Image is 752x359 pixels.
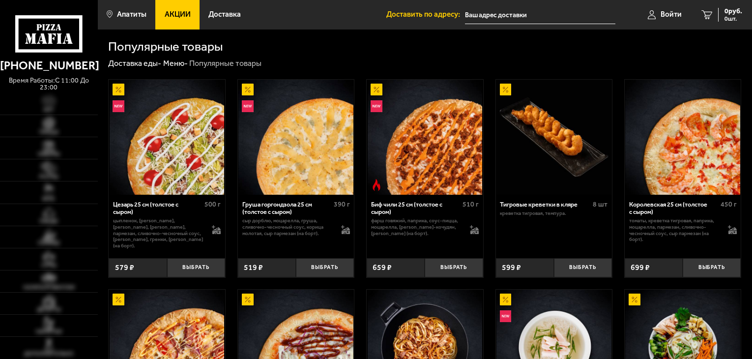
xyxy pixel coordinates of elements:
span: Акции [165,11,191,18]
img: Королевская 25 см (толстое с сыром) [625,80,740,194]
span: 450 г [721,200,737,209]
span: 8 шт [593,200,607,209]
img: Акционный [629,294,640,305]
a: АкционныйНовинкаЦезарь 25 см (толстое с сыром) [109,80,225,194]
button: Выбрать [683,258,741,277]
span: 579 ₽ [115,264,134,271]
img: Острое блюдо [371,179,382,191]
a: Королевская 25 см (толстое с сыром) [625,80,741,194]
img: Акционный [242,294,254,305]
img: Акционный [242,84,254,95]
img: Тигровые креветки в кляре [496,80,611,194]
span: 599 ₽ [502,264,521,271]
img: Новинка [371,100,382,112]
span: 390 г [334,200,350,209]
input: Ваш адрес доставки [465,6,615,24]
img: Груша горгондзола 25 см (толстое с сыром) [238,80,353,194]
p: фарш говяжий, паприка, соус-пицца, моцарелла, [PERSON_NAME]-кочудян, [PERSON_NAME] (на борт). [371,218,462,237]
a: Меню- [163,59,188,68]
img: Новинка [242,100,254,112]
button: Выбрать [425,258,483,277]
img: Акционный [500,84,512,95]
a: АкционныйТигровые креветки в кляре [496,80,612,194]
span: 699 ₽ [631,264,650,271]
div: Популярные товары [189,59,261,69]
img: Акционный [500,294,512,305]
span: Войти [661,11,682,18]
a: АкционныйНовинкаОстрое блюдоБиф чили 25 см (толстое с сыром) [367,80,483,194]
button: Выбрать [554,258,612,277]
div: Тигровые креветки в кляре [500,201,590,208]
h1: Популярные товары [108,40,223,53]
span: 500 г [204,200,221,209]
a: Доставка еды- [108,59,161,68]
p: креветка тигровая, темпура. [500,210,607,217]
div: Королевская 25 см (толстое с сыром) [629,201,718,216]
span: 519 ₽ [244,264,263,271]
div: Биф чили 25 см (толстое с сыром) [371,201,460,216]
span: Доставка [208,11,241,18]
p: томаты, креветка тигровая, паприка, моцарелла, пармезан, сливочно-чесночный соус, сыр пармезан (н... [629,218,720,243]
p: сыр дорблю, моцарелла, груша, сливочно-чесночный соус, корица молотая, сыр пармезан (на борт). [242,218,333,237]
button: Выбрать [167,258,225,277]
span: Доставить по адресу: [386,11,465,18]
div: Груша горгондзола 25 см (толстое с сыром) [242,201,331,216]
div: Цезарь 25 см (толстое с сыром) [113,201,202,216]
img: Акционный [113,84,124,95]
button: Выбрать [296,258,354,277]
img: Биф чили 25 см (толстое с сыром) [368,80,482,194]
span: 659 ₽ [373,264,392,271]
span: 510 г [463,200,479,209]
img: Новинка [113,100,124,112]
img: Новинка [500,310,512,322]
img: Акционный [371,84,382,95]
img: Цезарь 25 см (толстое с сыром) [110,80,224,194]
span: 0 шт. [724,16,742,22]
img: Акционный [113,294,124,305]
span: 0 руб. [724,8,742,15]
a: АкционныйНовинкаГруша горгондзола 25 см (толстое с сыром) [238,80,354,194]
p: цыпленок, [PERSON_NAME], [PERSON_NAME], [PERSON_NAME], пармезан, сливочно-чесночный соус, [PERSON... [113,218,204,249]
span: Апатиты [117,11,146,18]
